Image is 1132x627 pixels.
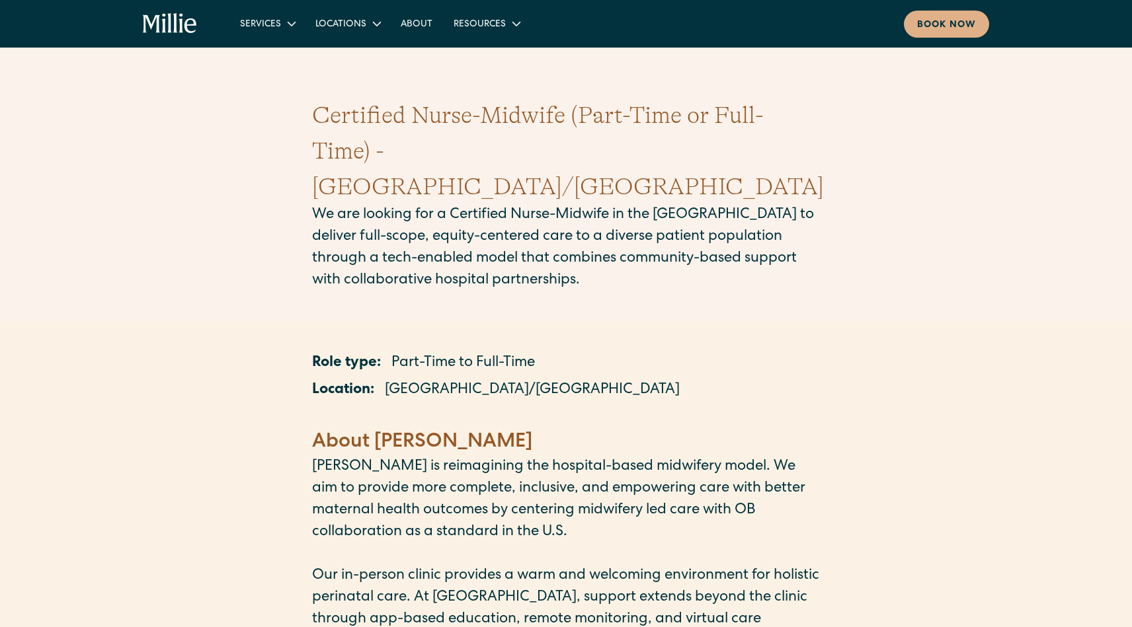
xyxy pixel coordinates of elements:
div: Resources [443,13,530,34]
a: home [143,13,198,34]
p: [GEOGRAPHIC_DATA]/[GEOGRAPHIC_DATA] [385,380,680,402]
a: About [390,13,443,34]
a: Book now [904,11,989,38]
strong: About [PERSON_NAME] [312,433,532,453]
div: Services [229,13,305,34]
p: We are looking for a Certified Nurse-Midwife in the [GEOGRAPHIC_DATA] to deliver full-scope, equi... [312,205,820,292]
h1: Certified Nurse-Midwife (Part-Time or Full-Time) - [GEOGRAPHIC_DATA]/[GEOGRAPHIC_DATA] [312,98,820,205]
div: Locations [315,18,366,32]
p: Role type: [312,353,381,375]
div: Book now [917,18,976,32]
div: Resources [454,18,506,32]
div: Locations [305,13,390,34]
p: ‍ [312,407,820,429]
div: Services [240,18,281,32]
p: [PERSON_NAME] is reimagining the hospital-based midwifery model. We aim to provide more complete,... [312,457,820,544]
p: Location: [312,380,374,402]
p: ‍ [312,544,820,566]
p: Part-Time to Full-Time [391,353,535,375]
